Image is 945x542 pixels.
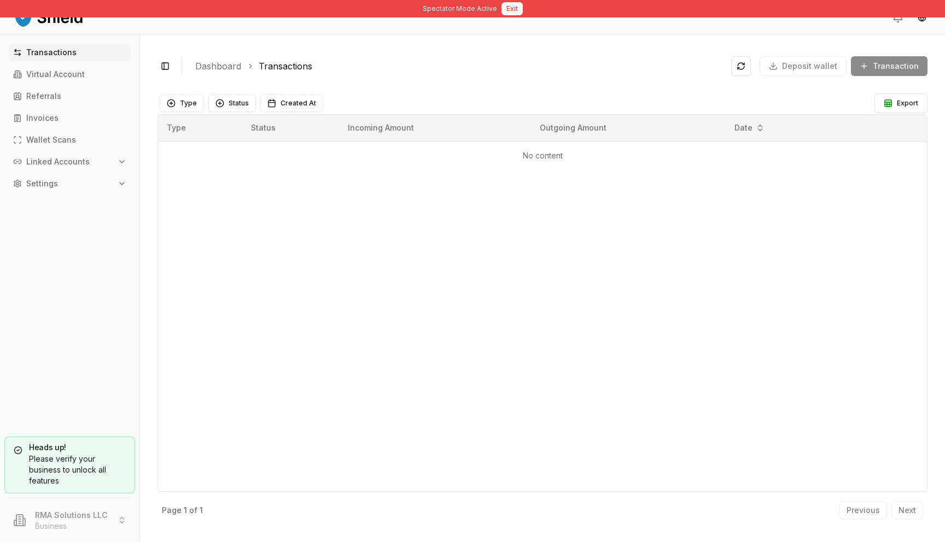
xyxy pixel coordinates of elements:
[531,115,725,141] th: Outgoing Amount
[242,115,339,141] th: Status
[339,115,532,141] th: Incoming Amount
[260,95,323,112] button: Created At
[501,2,523,15] button: Exit
[9,87,131,105] a: Referrals
[195,60,722,73] nav: breadcrumb
[874,93,927,113] button: Export
[281,99,316,108] span: Created At
[167,150,918,161] p: No content
[9,109,131,127] a: Invoices
[9,131,131,149] a: Wallet Scans
[259,60,312,73] a: Transactions
[195,60,241,73] a: Dashboard
[9,175,131,192] button: Settings
[200,506,203,514] p: 1
[730,119,769,137] button: Date
[208,95,256,112] button: Status
[158,115,242,141] th: Type
[9,153,131,170] button: Linked Accounts
[162,506,182,514] p: Page
[26,49,77,56] p: Transactions
[26,158,90,166] p: Linked Accounts
[4,437,135,493] a: Heads up!Please verify your business to unlock all features
[26,136,76,144] p: Wallet Scans
[26,180,58,187] p: Settings
[160,95,204,112] button: Type
[184,506,187,514] p: 1
[26,92,61,100] p: Referrals
[189,506,197,514] p: of
[26,70,85,78] p: Virtual Account
[14,444,126,451] h5: Heads up!
[423,4,497,13] span: Spectator Mode Active
[26,114,59,122] p: Invoices
[9,44,131,61] a: Transactions
[14,453,126,486] div: Please verify your business to unlock all features
[9,66,131,83] a: Virtual Account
